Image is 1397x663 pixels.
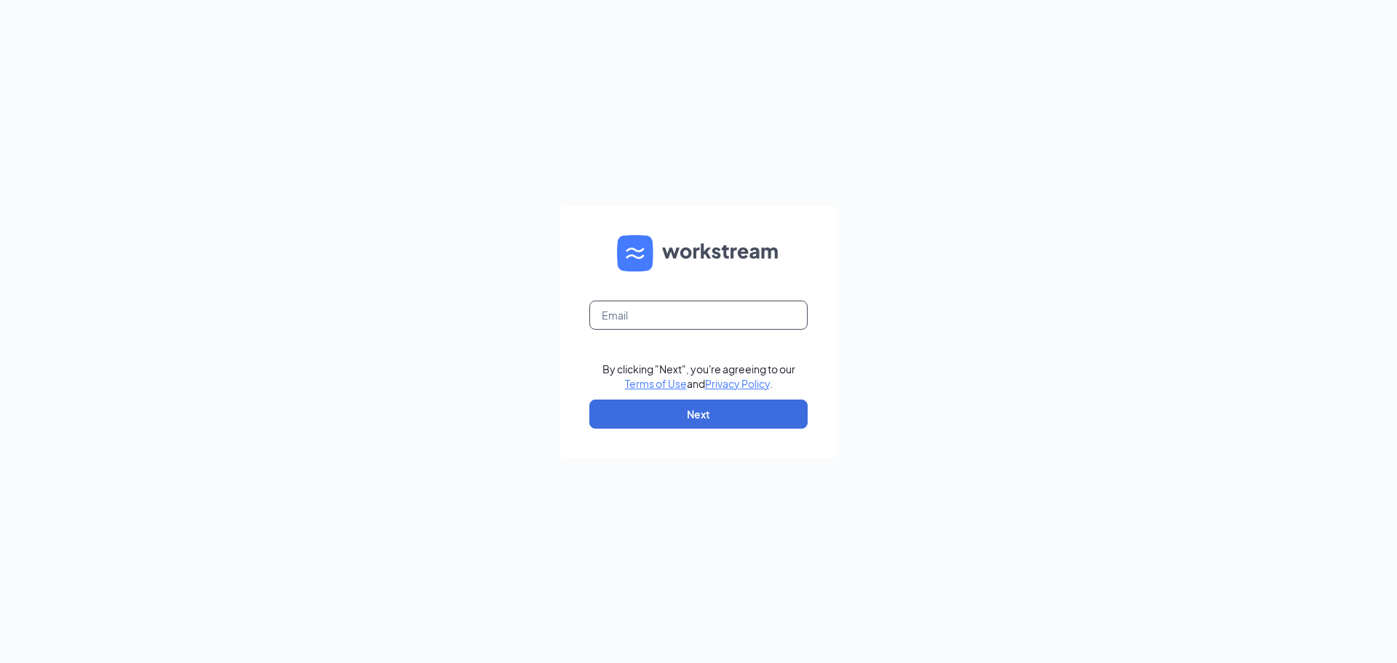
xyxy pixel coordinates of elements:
[589,301,808,330] input: Email
[617,235,780,271] img: WS logo and Workstream text
[589,400,808,429] button: Next
[602,362,795,391] div: By clicking "Next", you're agreeing to our and .
[625,377,687,390] a: Terms of Use
[705,377,770,390] a: Privacy Policy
